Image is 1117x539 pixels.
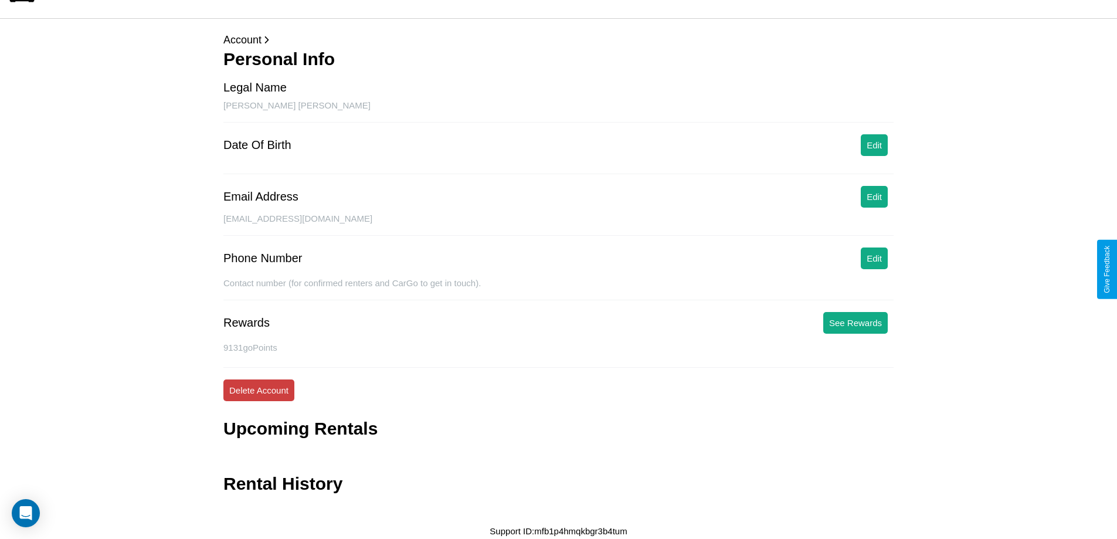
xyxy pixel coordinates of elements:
[1103,246,1111,293] div: Give Feedback
[12,499,40,527] div: Open Intercom Messenger
[223,213,894,236] div: [EMAIL_ADDRESS][DOMAIN_NAME]
[223,138,291,152] div: Date Of Birth
[223,379,294,401] button: Delete Account
[223,30,894,49] p: Account
[823,312,888,334] button: See Rewards
[223,81,287,94] div: Legal Name
[223,190,298,204] div: Email Address
[861,248,888,269] button: Edit
[223,252,303,265] div: Phone Number
[861,134,888,156] button: Edit
[223,316,270,330] div: Rewards
[223,49,894,69] h3: Personal Info
[223,278,894,300] div: Contact number (for confirmed renters and CarGo to get in touch).
[490,523,627,539] p: Support ID: mfb1p4hmqkbgr3b4tum
[223,340,894,355] p: 9131 goPoints
[223,100,894,123] div: [PERSON_NAME] [PERSON_NAME]
[223,474,342,494] h3: Rental History
[223,419,378,439] h3: Upcoming Rentals
[861,186,888,208] button: Edit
